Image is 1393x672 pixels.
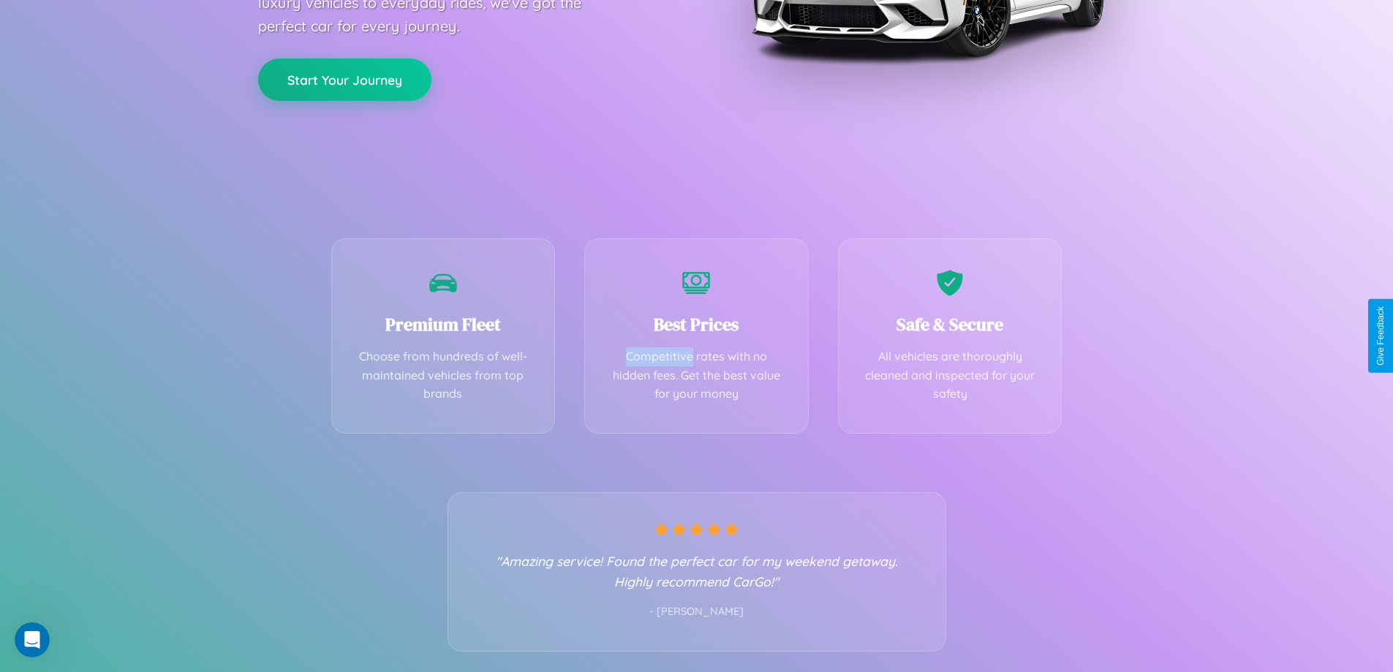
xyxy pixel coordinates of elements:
p: Choose from hundreds of well-maintained vehicles from top brands [354,347,533,404]
p: Competitive rates with no hidden fees. Get the best value for your money [607,347,786,404]
iframe: Intercom live chat [15,622,50,657]
button: Start Your Journey [258,58,431,101]
p: - [PERSON_NAME] [477,603,916,622]
h3: Premium Fleet [354,312,533,336]
h3: Best Prices [607,312,786,336]
p: All vehicles are thoroughly cleaned and inspected for your safety [861,347,1040,404]
h3: Safe & Secure [861,312,1040,336]
div: Give Feedback [1375,306,1386,366]
p: "Amazing service! Found the perfect car for my weekend getaway. Highly recommend CarGo!" [477,551,916,592]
